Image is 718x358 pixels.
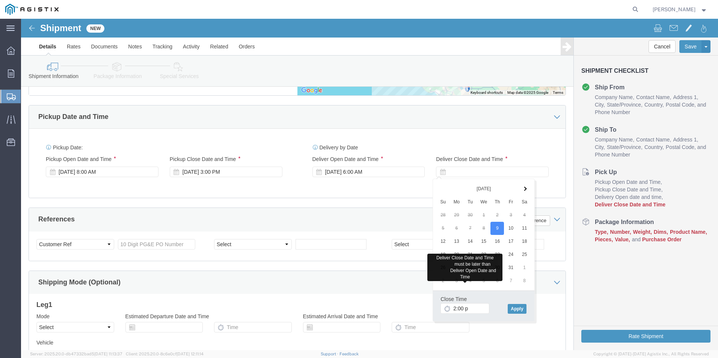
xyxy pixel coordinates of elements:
[5,4,59,15] img: logo
[21,19,718,350] iframe: FS Legacy Container
[653,5,695,14] span: Rick Judd
[126,352,204,356] span: Client: 2025.20.0-8c6e0cf
[593,351,709,357] span: Copyright © [DATE]-[DATE] Agistix Inc., All Rights Reserved
[30,352,122,356] span: Server: 2025.20.0-db47332bad5
[652,5,708,14] button: [PERSON_NAME]
[321,352,339,356] a: Support
[339,352,359,356] a: Feedback
[176,352,204,356] span: [DATE] 12:11:14
[94,352,122,356] span: [DATE] 11:13:37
